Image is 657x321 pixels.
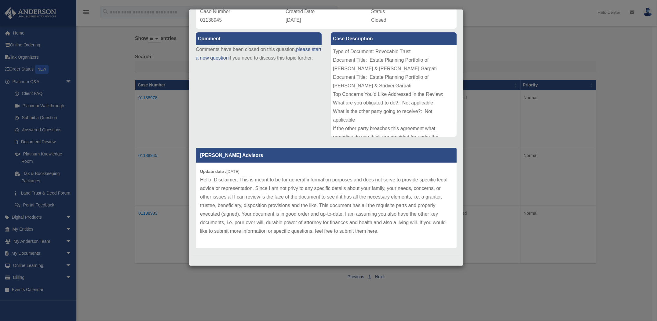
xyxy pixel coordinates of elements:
label: Case Description [331,32,457,45]
span: Case Number [200,9,230,14]
p: Hello, Disclaimer: This is meant to be for general information purposes and does not serve to pro... [200,176,452,235]
a: please start a new question [196,47,321,60]
small: [DATE] [200,169,239,174]
span: Created Date [286,9,315,14]
span: [DATE] [286,17,301,23]
span: 01138945 [200,17,222,23]
span: Status [371,9,385,14]
p: Comments have been closed on this question, if you need to discuss this topic further. [196,45,322,62]
b: Update date : [200,169,226,174]
label: Comment [196,32,322,45]
p: [PERSON_NAME] Advisors [196,148,457,163]
div: Type of Document: Revocable Trust Document Title: Estate Planning Portfolio of [PERSON_NAME] & [P... [331,45,457,137]
span: Closed [371,17,386,23]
